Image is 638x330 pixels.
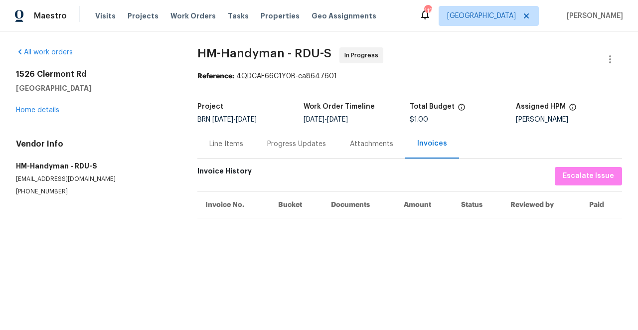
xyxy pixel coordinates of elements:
p: [PHONE_NUMBER] [16,187,173,196]
span: [DATE] [304,116,324,123]
a: All work orders [16,49,73,56]
th: Documents [323,191,396,218]
h5: Assigned HPM [516,103,566,110]
h2: 1526 Clermont Rd [16,69,173,79]
h5: HM-Handyman - RDU-S [16,161,173,171]
span: Maestro [34,11,67,21]
span: [DATE] [212,116,233,123]
button: Escalate Issue [555,167,622,185]
span: $1.00 [410,116,428,123]
h5: Total Budget [410,103,455,110]
span: Work Orders [170,11,216,21]
span: [DATE] [236,116,257,123]
span: The total cost of line items that have been proposed by Opendoor. This sum includes line items th... [458,103,466,116]
div: Progress Updates [267,139,326,149]
div: 112 [424,6,431,16]
th: Reviewed by [502,191,581,218]
h4: Vendor Info [16,139,173,149]
th: Invoice No. [197,191,270,218]
span: [PERSON_NAME] [563,11,623,21]
div: Invoices [417,139,447,149]
h5: Project [197,103,223,110]
div: [PERSON_NAME] [516,116,622,123]
span: [GEOGRAPHIC_DATA] [447,11,516,21]
h5: Work Order Timeline [304,103,375,110]
h5: [GEOGRAPHIC_DATA] [16,83,173,93]
p: [EMAIL_ADDRESS][DOMAIN_NAME] [16,175,173,183]
span: - [304,116,348,123]
th: Paid [581,191,622,218]
b: Reference: [197,73,234,80]
h6: Invoice History [197,167,252,180]
span: Visits [95,11,116,21]
th: Amount [396,191,453,218]
span: - [212,116,257,123]
div: Line Items [209,139,243,149]
th: Bucket [270,191,323,218]
span: Projects [128,11,159,21]
div: Attachments [350,139,393,149]
span: Tasks [228,12,249,19]
a: Home details [16,107,59,114]
th: Status [453,191,502,218]
div: 4QDCAE66C1Y0B-ca8647601 [197,71,622,81]
span: In Progress [344,50,382,60]
span: BRN [197,116,257,123]
span: HM-Handyman - RDU-S [197,47,331,59]
span: Escalate Issue [563,170,614,182]
span: Geo Assignments [312,11,376,21]
span: [DATE] [327,116,348,123]
span: Properties [261,11,300,21]
span: The hpm assigned to this work order. [569,103,577,116]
